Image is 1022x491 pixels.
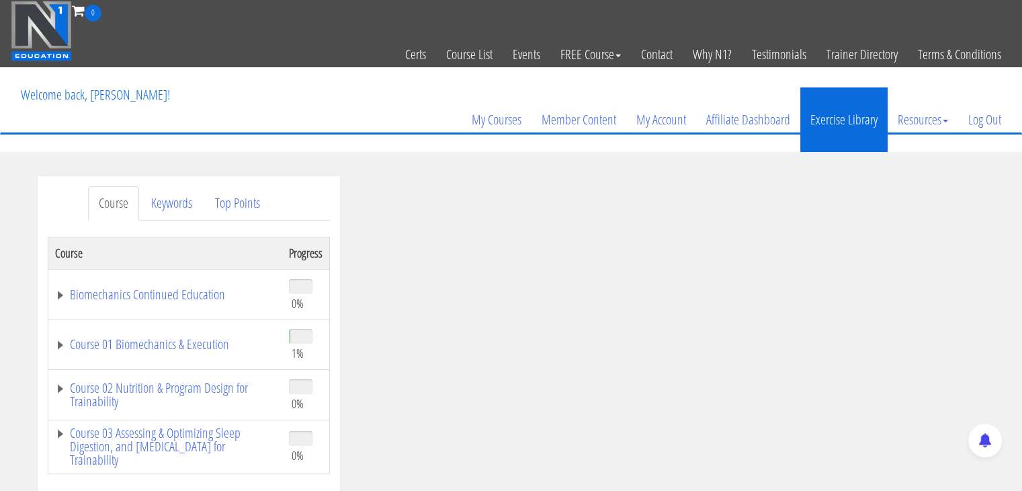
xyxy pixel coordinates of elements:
span: 0 [85,5,101,22]
th: Progress [282,237,330,269]
a: Course 03 Assessing & Optimizing Sleep Digestion, and [MEDICAL_DATA] for Trainability [55,426,275,467]
a: Exercise Library [800,87,888,152]
a: Testimonials [742,22,816,87]
a: 0 [72,1,101,20]
a: Trainer Directory [816,22,908,87]
span: 0% [292,448,304,463]
a: Why N1? [683,22,742,87]
a: My Courses [462,87,531,152]
a: Top Points [204,186,271,221]
a: Affiliate Dashboard [696,87,800,152]
a: Course 01 Biomechanics & Execution [55,338,275,351]
img: n1-education [11,1,72,61]
a: Certs [395,22,436,87]
span: 0% [292,396,304,411]
span: 1% [292,346,304,361]
a: Terms & Conditions [908,22,1011,87]
a: Events [503,22,550,87]
a: Keywords [140,186,203,221]
a: Log Out [958,87,1011,152]
a: Course List [436,22,503,87]
p: Welcome back, [PERSON_NAME]! [11,68,180,122]
a: Member Content [531,87,626,152]
a: FREE Course [550,22,631,87]
a: Biomechanics Continued Education [55,288,275,301]
a: My Account [626,87,696,152]
th: Course [48,237,282,269]
a: Contact [631,22,683,87]
a: Course [88,186,139,221]
a: Course 02 Nutrition & Program Design for Trainability [55,381,275,408]
span: 0% [292,296,304,311]
a: Resources [888,87,958,152]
